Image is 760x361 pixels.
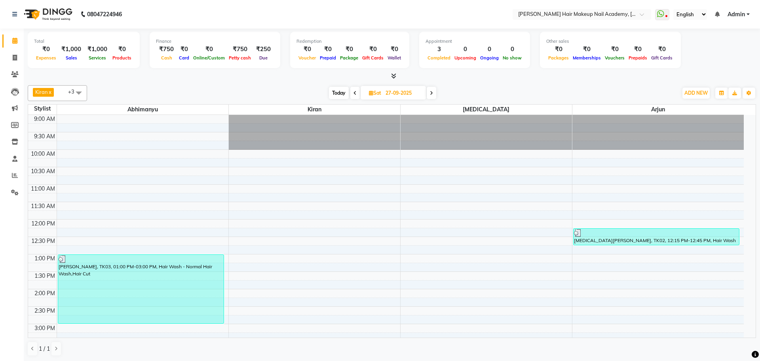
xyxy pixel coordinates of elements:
[401,105,572,115] span: [MEDICAL_DATA]
[386,55,403,61] span: Wallet
[34,45,58,54] div: ₹0
[177,45,191,54] div: ₹0
[110,55,133,61] span: Products
[32,115,57,123] div: 9:00 AM
[426,45,452,54] div: 3
[84,45,110,54] div: ₹1,000
[87,3,122,25] b: 08047224946
[87,55,108,61] span: Services
[684,90,708,96] span: ADD NEW
[383,87,423,99] input: 2025-09-27
[546,38,674,45] div: Other sales
[33,307,57,315] div: 2:30 PM
[318,45,338,54] div: ₹0
[191,45,227,54] div: ₹0
[58,45,84,54] div: ₹1,000
[39,345,50,353] span: 1 / 1
[48,89,51,95] a: x
[159,55,174,61] span: Cash
[177,55,191,61] span: Card
[29,150,57,158] div: 10:00 AM
[501,45,524,54] div: 0
[367,90,383,96] span: Sat
[478,55,501,61] span: Ongoing
[649,55,674,61] span: Gift Cards
[296,38,403,45] div: Redemption
[227,45,253,54] div: ₹750
[57,105,228,115] span: Abhimanyu
[35,89,48,95] span: Kiran
[296,45,318,54] div: ₹0
[227,55,253,61] span: Petty cash
[29,167,57,176] div: 10:30 AM
[34,55,58,61] span: Expenses
[28,105,57,113] div: Stylist
[33,254,57,263] div: 1:00 PM
[452,55,478,61] span: Upcoming
[360,45,386,54] div: ₹0
[30,237,57,245] div: 12:30 PM
[34,38,133,45] div: Total
[386,45,403,54] div: ₹0
[627,45,649,54] div: ₹0
[728,10,745,19] span: Admin
[68,88,80,95] span: +3
[546,45,571,54] div: ₹0
[30,220,57,228] div: 12:00 PM
[33,272,57,280] div: 1:30 PM
[20,3,74,25] img: logo
[64,55,79,61] span: Sales
[33,324,57,332] div: 3:00 PM
[253,45,274,54] div: ₹250
[571,45,603,54] div: ₹0
[33,289,57,298] div: 2:00 PM
[360,55,386,61] span: Gift Cards
[627,55,649,61] span: Prepaids
[29,185,57,193] div: 11:00 AM
[257,55,270,61] span: Due
[110,45,133,54] div: ₹0
[29,202,57,210] div: 11:30 AM
[426,38,524,45] div: Appointment
[426,55,452,61] span: Completed
[229,105,400,115] span: Kiran
[58,255,224,323] div: [PERSON_NAME], TK03, 01:00 PM-03:00 PM, Hair Wash - Normal Hair Wash,Hair Cut
[318,55,338,61] span: Prepaid
[32,132,57,141] div: 9:30 AM
[574,229,739,245] div: [MEDICAL_DATA][PERSON_NAME], TK02, 12:15 PM-12:45 PM, Hair Wash - Schwarzkopf Hair Wash
[603,45,627,54] div: ₹0
[682,88,710,99] button: ADD NEW
[603,55,627,61] span: Vouchers
[191,55,227,61] span: Online/Custom
[329,87,349,99] span: Today
[649,45,674,54] div: ₹0
[338,55,360,61] span: Package
[156,38,274,45] div: Finance
[572,105,744,115] span: Arjun
[338,45,360,54] div: ₹0
[478,45,501,54] div: 0
[296,55,318,61] span: Voucher
[571,55,603,61] span: Memberships
[501,55,524,61] span: No show
[452,45,478,54] div: 0
[156,45,177,54] div: ₹750
[546,55,571,61] span: Packages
